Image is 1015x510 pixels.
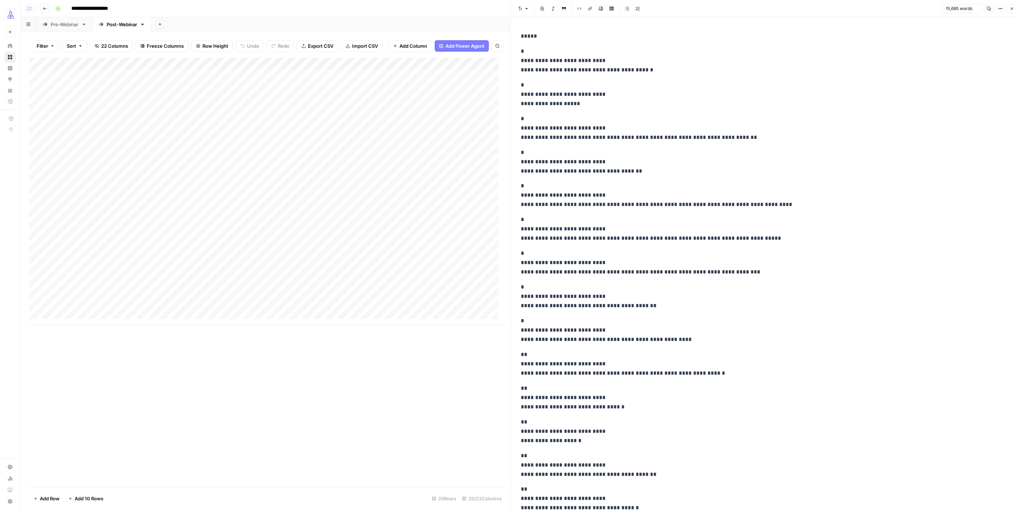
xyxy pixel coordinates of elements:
button: Freeze Columns [136,40,188,52]
a: Browse [4,51,16,63]
button: Add Row [29,493,64,504]
a: Your Data [4,85,16,96]
div: Post-Webinar [107,21,137,28]
button: Add 10 Rows [64,493,108,504]
button: Add Power Agent [435,40,489,52]
span: Add Column [399,42,427,50]
a: Insights [4,62,16,74]
span: Freeze Columns [147,42,184,50]
a: Post-Webinar [93,17,151,32]
a: Flightpath [4,96,16,107]
span: Import CSV [352,42,378,50]
span: Undo [247,42,259,50]
button: Row Height [191,40,233,52]
button: Workspace: AirOps Growth [4,6,16,24]
button: Export CSV [297,40,338,52]
button: 22 Columns [90,40,133,52]
button: Sort [62,40,87,52]
button: Undo [236,40,264,52]
button: Import CSV [341,40,383,52]
span: Export CSV [308,42,333,50]
button: 15,685 words [942,4,982,13]
a: Home [4,40,16,52]
span: Redo [278,42,289,50]
span: 15,685 words [946,5,972,12]
span: Add Power Agent [445,42,485,50]
a: Opportunities [4,74,16,85]
span: Sort [67,42,76,50]
button: Redo [267,40,294,52]
a: Settings [4,461,16,473]
div: 20 Rows [429,493,459,504]
a: Pre-Webinar [37,17,93,32]
span: Filter [37,42,48,50]
img: AirOps Growth Logo [4,8,17,21]
div: Pre-Webinar [51,21,79,28]
div: 20/22 Columns [459,493,505,504]
a: Learning Hub [4,484,16,496]
span: Add 10 Rows [75,495,103,502]
span: 22 Columns [101,42,128,50]
a: Usage [4,473,16,484]
span: Row Height [202,42,228,50]
span: Add Row [40,495,60,502]
button: Add Column [388,40,432,52]
button: Help + Support [4,496,16,507]
button: Filter [32,40,59,52]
